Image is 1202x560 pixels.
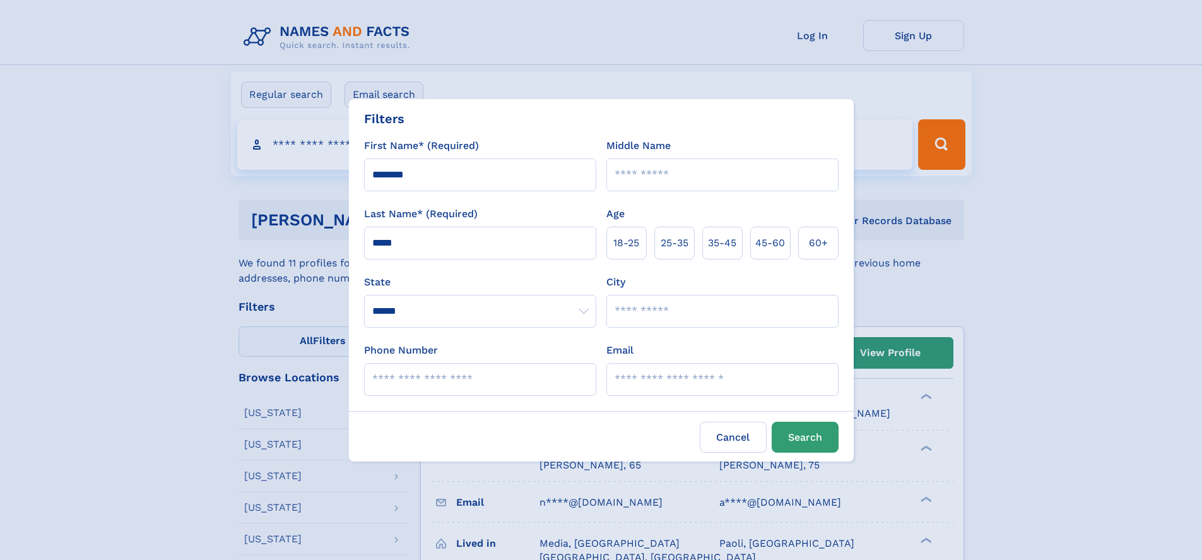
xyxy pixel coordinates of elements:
[606,138,671,153] label: Middle Name
[613,235,639,251] span: 18‑25
[606,343,633,358] label: Email
[364,206,478,222] label: Last Name* (Required)
[708,235,736,251] span: 35‑45
[606,206,625,222] label: Age
[364,275,596,290] label: State
[700,422,767,453] label: Cancel
[364,343,438,358] label: Phone Number
[364,138,479,153] label: First Name* (Required)
[772,422,839,453] button: Search
[809,235,828,251] span: 60+
[364,109,404,128] div: Filters
[661,235,688,251] span: 25‑35
[755,235,785,251] span: 45‑60
[606,275,625,290] label: City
